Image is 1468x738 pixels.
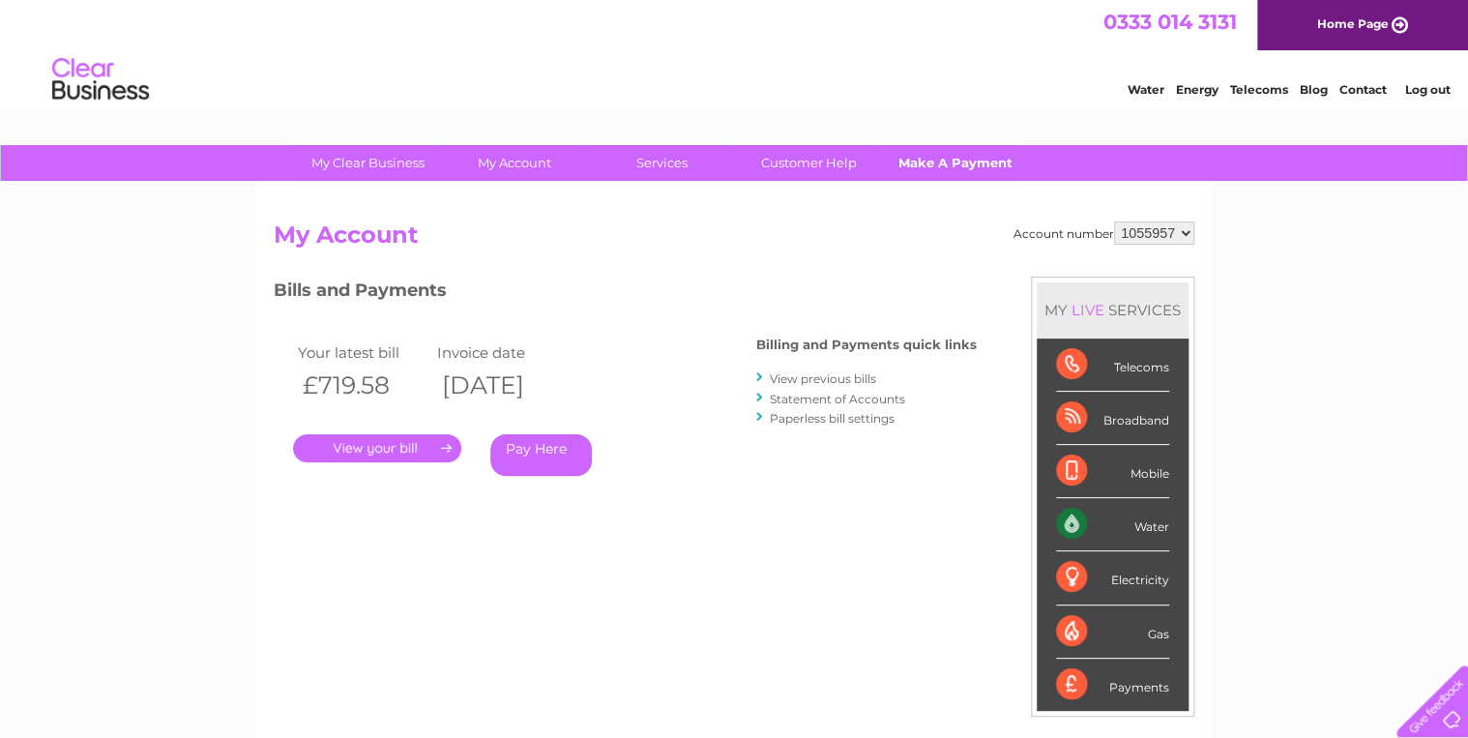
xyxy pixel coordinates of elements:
[279,11,1192,94] div: Clear Business is a trading name of Verastar Limited (registered in [GEOGRAPHIC_DATA] No. 3667643...
[1056,445,1169,498] div: Mobile
[1230,82,1288,97] a: Telecoms
[770,371,876,386] a: View previous bills
[729,145,889,181] a: Customer Help
[293,339,432,366] td: Your latest bill
[1056,392,1169,445] div: Broadband
[1056,551,1169,605] div: Electricity
[435,145,595,181] a: My Account
[1339,82,1387,97] a: Contact
[1176,82,1218,97] a: Energy
[756,338,977,352] h4: Billing and Payments quick links
[582,145,742,181] a: Services
[293,366,432,405] th: £719.58
[1013,221,1194,245] div: Account number
[770,392,905,406] a: Statement of Accounts
[293,434,461,462] a: .
[432,339,572,366] td: Invoice date
[1056,605,1169,659] div: Gas
[1056,659,1169,711] div: Payments
[876,145,1036,181] a: Make A Payment
[1068,301,1108,319] div: LIVE
[51,50,150,109] img: logo.png
[1300,82,1328,97] a: Blog
[1128,82,1164,97] a: Water
[490,434,592,476] a: Pay Here
[288,145,448,181] a: My Clear Business
[1103,10,1237,34] a: 0333 014 3131
[432,366,572,405] th: [DATE]
[274,221,1194,258] h2: My Account
[274,277,977,310] h3: Bills and Payments
[1056,339,1169,392] div: Telecoms
[1056,498,1169,551] div: Water
[1404,82,1450,97] a: Log out
[1037,282,1189,338] div: MY SERVICES
[770,411,895,426] a: Paperless bill settings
